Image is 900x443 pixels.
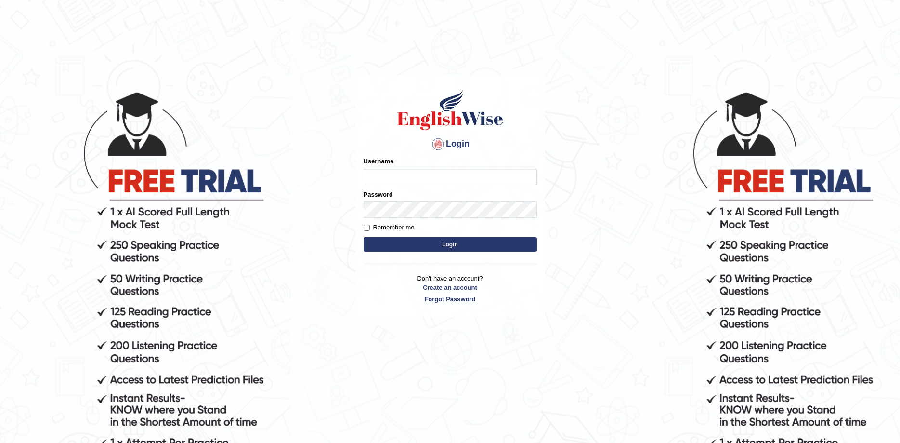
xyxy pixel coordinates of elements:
button: Login [364,237,537,252]
img: Logo of English Wise sign in for intelligent practice with AI [395,88,505,132]
label: Remember me [364,223,415,232]
a: Create an account [364,283,537,292]
p: Don't have an account? [364,274,537,304]
a: Forgot Password [364,295,537,304]
label: Username [364,157,394,166]
input: Remember me [364,225,370,231]
label: Password [364,190,393,199]
h4: Login [364,136,537,152]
